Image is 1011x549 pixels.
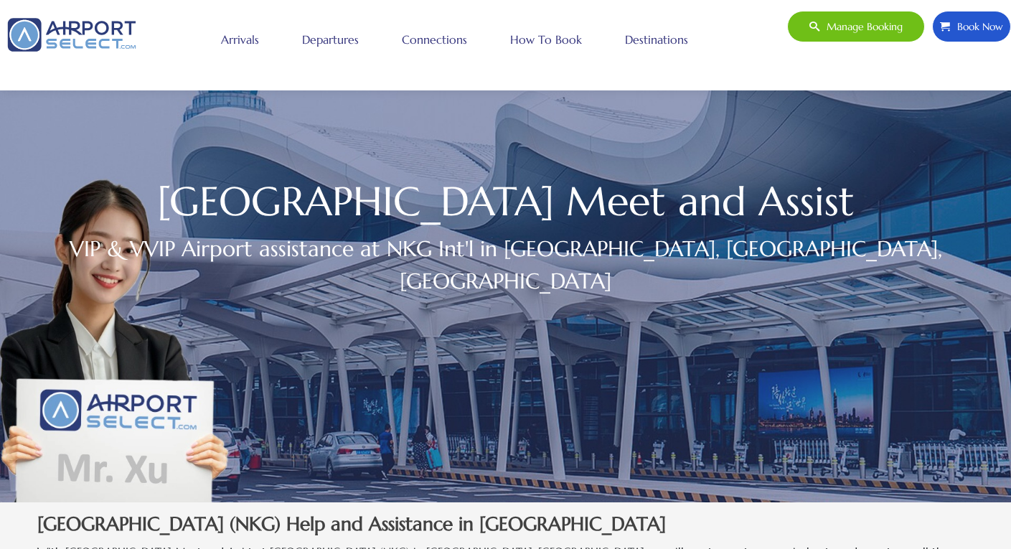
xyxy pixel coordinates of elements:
[932,11,1011,42] a: Book Now
[37,185,974,218] h1: [GEOGRAPHIC_DATA] Meet and Assist
[37,512,666,535] strong: [GEOGRAPHIC_DATA] (NKG) Help and Assistance in [GEOGRAPHIC_DATA]
[950,11,1003,42] span: Book Now
[298,22,362,57] a: Departures
[819,11,903,42] span: Manage booking
[398,22,471,57] a: Connections
[507,22,586,57] a: How to book
[217,22,263,57] a: Arrivals
[787,11,925,42] a: Manage booking
[621,22,692,57] a: Destinations
[37,233,974,297] h2: VIP & VVIP Airport assistance at NKG Int'l in [GEOGRAPHIC_DATA], [GEOGRAPHIC_DATA],[GEOGRAPHIC_DATA]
